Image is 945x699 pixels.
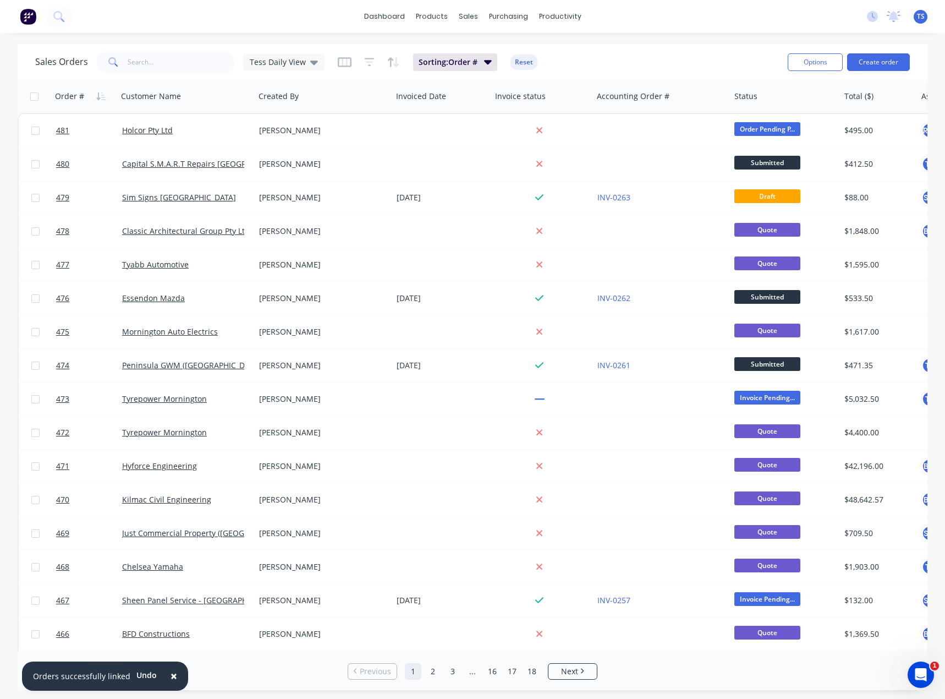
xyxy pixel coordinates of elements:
span: Next [561,666,578,677]
div: [PERSON_NAME] [259,427,381,438]
button: Close [160,663,188,690]
div: [DATE] [397,192,487,203]
span: Quote [734,559,800,572]
button: TS [921,559,938,575]
button: Create order [847,53,910,71]
span: Invoice Pending... [734,592,800,606]
span: Quote [734,492,800,505]
a: Page 18 [524,663,540,680]
a: Just Commercial Property ([GEOGRAPHIC_DATA]) Pty Ltd [122,528,325,538]
button: TS [921,156,938,172]
button: TS [921,357,938,374]
span: Previous [360,666,391,677]
button: Undo [130,667,163,684]
a: Mornington Auto Electrics [122,326,218,337]
a: Page 1 is your current page [405,663,421,680]
span: Quote [734,626,800,640]
span: Quote [734,525,800,539]
a: Page 16 [484,663,501,680]
div: purchasing [484,8,534,25]
a: 465 [56,651,122,684]
div: [DATE] [397,293,487,304]
div: $709.50 [844,528,909,539]
a: 466 [56,618,122,651]
div: [PERSON_NAME] [259,360,381,371]
input: Search... [128,51,235,73]
span: 468 [56,561,69,572]
button: SW [921,525,938,542]
a: 479 [56,181,122,214]
div: [DATE] [397,595,487,606]
div: $1,848.00 [844,226,909,237]
a: Tyrepower Mornington [122,394,207,404]
img: Factory [20,8,36,25]
div: [PERSON_NAME] [259,326,381,337]
a: Jump forward [464,663,481,680]
a: Previous page [348,666,397,677]
button: Reset [510,54,537,70]
div: Invoice status [495,91,546,102]
div: [DATE] [397,360,487,371]
div: products [410,8,453,25]
span: 467 [56,595,69,606]
a: Chelsea Yamaha [122,561,183,572]
span: 477 [56,259,69,270]
a: 478 [56,215,122,248]
div: Total ($) [844,91,873,102]
div: [PERSON_NAME] [259,192,381,203]
div: [PERSON_NAME] [259,293,381,304]
div: $42,196.00 [844,461,909,472]
a: Page 17 [504,663,520,680]
span: 475 [56,326,69,337]
span: 473 [56,394,69,405]
div: Orders successfully linked [33,670,130,682]
a: Hyforce Engineering [122,461,197,471]
span: Draft [734,189,800,203]
button: TS [921,391,938,407]
span: 470 [56,494,69,505]
span: 478 [56,226,69,237]
a: Essendon Mazda [122,293,185,303]
span: Quote [734,223,800,237]
div: $5,032.50 [844,394,909,405]
div: Accounting Order # [597,91,669,102]
a: Next page [548,666,597,677]
a: 477 [56,248,122,281]
ul: Pagination [343,663,602,680]
div: [PERSON_NAME] [259,226,381,237]
a: 475 [56,315,122,348]
a: Page 3 [444,663,461,680]
div: [PERSON_NAME] [259,528,381,539]
span: TS [917,12,925,21]
a: Tyabb Automotive [122,259,189,270]
span: 469 [56,528,69,539]
div: $471.35 [844,360,909,371]
div: productivity [534,8,587,25]
a: 474 [56,349,122,382]
a: Tyrepower Mornington [122,427,207,438]
span: 474 [56,360,69,371]
span: Sorting: Order # [419,57,477,68]
div: [PERSON_NAME] [259,394,381,405]
span: Tess Daily View [250,56,306,68]
div: $4,400.00 [844,427,909,438]
a: Holcor Pty Ltd [122,125,173,135]
div: $495.00 [844,125,909,136]
div: $132.00 [844,595,909,606]
span: Quote [734,324,800,337]
span: × [171,668,177,684]
a: 476 [56,282,122,315]
a: 468 [56,550,122,583]
div: $88.00 [844,192,909,203]
a: dashboard [359,8,410,25]
a: 470 [56,483,122,516]
button: SW [921,189,938,206]
div: $1,903.00 [844,561,909,572]
span: 472 [56,427,69,438]
div: Invoiced Date [396,91,446,102]
div: BM [921,492,938,508]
